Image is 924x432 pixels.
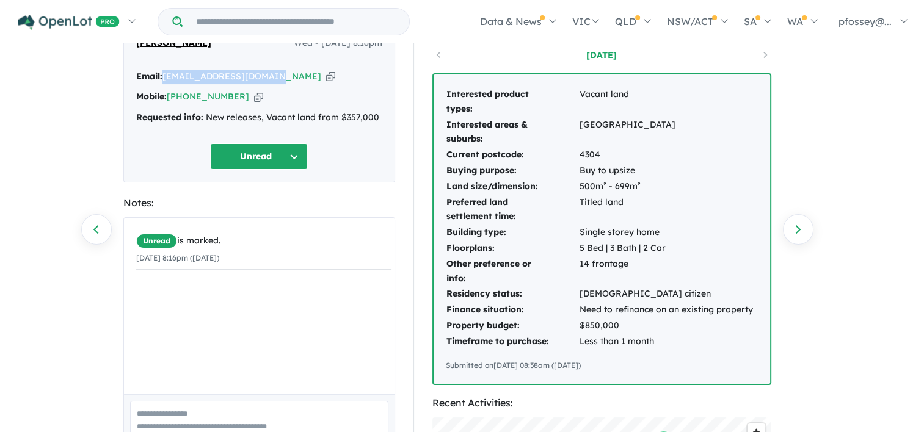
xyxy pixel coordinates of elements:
[446,318,579,334] td: Property budget:
[579,318,754,334] td: $850,000
[446,334,579,350] td: Timeframe to purchase:
[136,112,203,123] strong: Requested info:
[446,87,579,117] td: Interested product types:
[579,240,754,256] td: 5 Bed | 3 Bath | 2 Car
[579,179,754,195] td: 500m² - 699m²
[254,90,263,103] button: Copy
[579,87,754,117] td: Vacant land
[579,117,754,148] td: [GEOGRAPHIC_DATA]
[210,143,308,170] button: Unread
[185,9,407,35] input: Try estate name, suburb, builder or developer
[446,195,579,225] td: Preferred land settlement time:
[446,117,579,148] td: Interested areas & suburbs:
[18,15,120,30] img: Openlot PRO Logo White
[162,71,321,82] a: [EMAIL_ADDRESS][DOMAIN_NAME]
[136,234,177,248] span: Unread
[446,240,579,256] td: Floorplans:
[579,147,754,163] td: 4304
[550,49,653,61] a: [DATE]
[446,286,579,302] td: Residency status:
[579,195,754,225] td: Titled land
[446,302,579,318] td: Finance situation:
[446,147,579,163] td: Current postcode:
[579,225,754,240] td: Single storey home
[446,179,579,195] td: Land size/dimension:
[123,195,395,211] div: Notes:
[446,163,579,179] td: Buying purpose:
[136,253,219,262] small: [DATE] 8:16pm ([DATE])
[326,70,335,83] button: Copy
[446,359,758,372] div: Submitted on [DATE] 08:38am ([DATE])
[136,110,382,125] div: New releases, Vacant land from $357,000
[136,91,167,102] strong: Mobile:
[579,256,754,287] td: 14 frontage
[167,91,249,102] a: [PHONE_NUMBER]
[579,286,754,302] td: [DEMOGRAPHIC_DATA] citizen
[579,334,754,350] td: Less than 1 month
[446,225,579,240] td: Building type:
[446,256,579,287] td: Other preference or info:
[136,71,162,82] strong: Email:
[579,163,754,179] td: Buy to upsize
[839,15,892,27] span: pfossey@...
[432,395,771,411] div: Recent Activities:
[136,234,391,248] div: is marked.
[579,302,754,318] td: Need to refinance on an existing property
